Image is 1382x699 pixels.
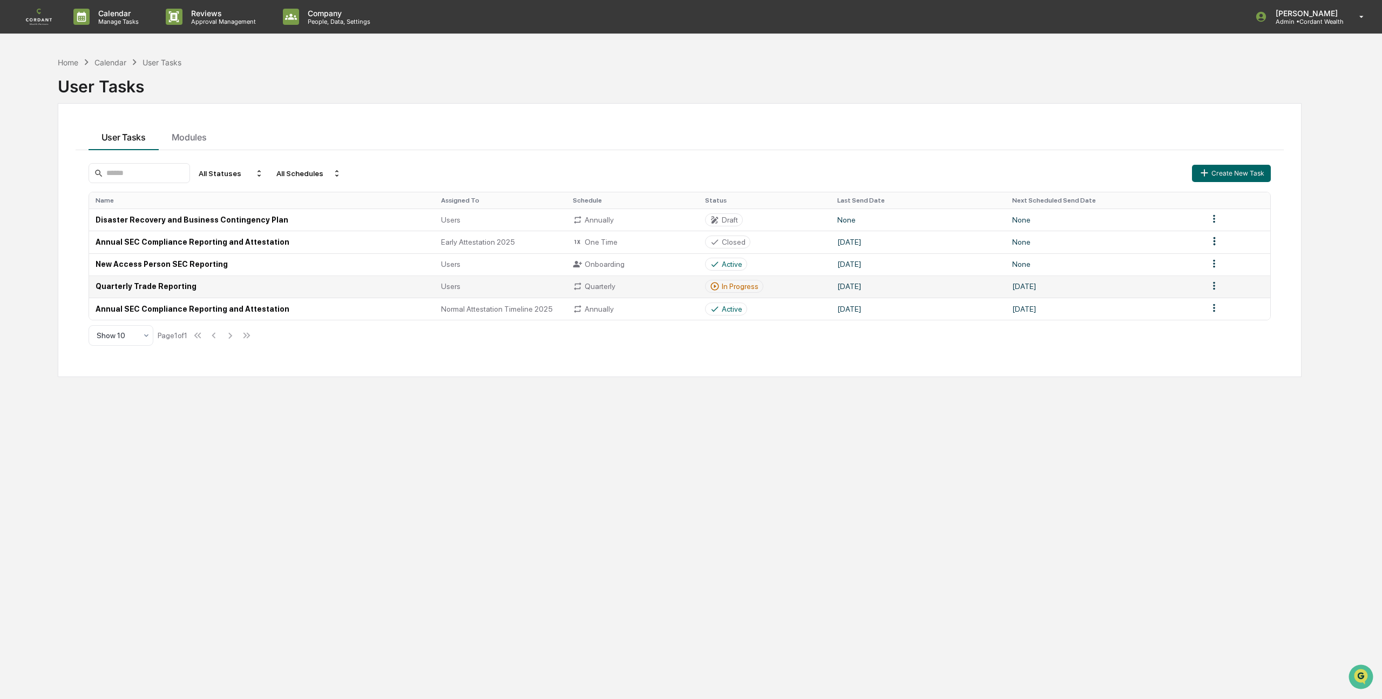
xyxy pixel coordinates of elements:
[89,298,435,320] td: Annual SEC Compliance Reporting and Attestation
[26,9,52,25] img: logo
[194,165,268,182] div: All Statuses
[573,259,692,269] div: Onboarding
[441,260,460,268] span: Users
[722,216,738,224] div: Draft
[107,239,131,247] span: Pylon
[182,18,261,25] p: Approval Management
[11,193,19,201] div: 🖐️
[1006,231,1202,253] td: None
[573,304,692,314] div: Annually
[699,192,831,209] th: Status
[1006,253,1202,275] td: None
[1006,298,1202,320] td: [DATE]
[90,147,93,156] span: •
[11,137,28,154] img: Brenda McCombs
[435,192,567,209] th: Assigned To
[441,238,515,246] span: Early Attestation 2025
[76,238,131,247] a: Powered byPylon
[159,121,220,150] button: Modules
[167,118,197,131] button: See all
[1006,275,1202,298] td: [DATE]
[11,120,72,129] div: Past conversations
[184,86,197,99] button: Start new chat
[89,192,134,203] span: Attestations
[89,231,435,253] td: Annual SEC Compliance Reporting and Attestation
[33,147,87,156] span: [PERSON_NAME]
[6,187,74,207] a: 🖐️Preclearance
[1347,663,1377,693] iframe: Open customer support
[1192,165,1271,182] button: Create New Task
[1006,192,1202,209] th: Next Scheduled Send Date
[6,208,72,227] a: 🔎Data Lookup
[78,193,87,201] div: 🗄️
[37,93,137,102] div: We're available if you need us!
[11,83,30,102] img: 1746055101610-c473b297-6a78-478c-a979-82029cc54cd1
[89,121,159,150] button: User Tasks
[441,282,460,291] span: Users
[96,147,118,156] span: [DATE]
[94,58,126,67] div: Calendar
[158,331,187,340] div: Page 1 of 1
[722,260,742,268] div: Active
[573,281,692,291] div: Quarterly
[11,23,197,40] p: How can we help?
[831,298,1006,320] td: [DATE]
[722,282,758,291] div: In Progress
[566,192,699,209] th: Schedule
[89,275,435,298] td: Quarterly Trade Reporting
[441,216,460,224] span: Users
[441,305,553,313] span: Normal Attestation Timeline 2025
[89,192,435,209] th: Name
[182,9,261,18] p: Reviews
[573,215,692,225] div: Annually
[58,68,1302,96] div: User Tasks
[831,192,1006,209] th: Last Send Date
[573,237,692,247] div: One Time
[22,192,70,203] span: Preclearance
[11,213,19,222] div: 🔎
[272,165,345,182] div: All Schedules
[22,212,68,223] span: Data Lookup
[37,83,177,93] div: Start new chat
[89,209,435,231] td: Disaster Recovery and Business Contingency Plan
[831,253,1006,275] td: [DATE]
[1006,209,1202,231] td: None
[143,58,181,67] div: User Tasks
[299,18,376,25] p: People, Data, Settings
[89,253,435,275] td: New Access Person SEC Reporting
[299,9,376,18] p: Company
[722,305,742,313] div: Active
[90,18,144,25] p: Manage Tasks
[831,231,1006,253] td: [DATE]
[1267,9,1344,18] p: [PERSON_NAME]
[90,9,144,18] p: Calendar
[831,209,1006,231] td: None
[831,275,1006,298] td: [DATE]
[58,58,78,67] div: Home
[1267,18,1344,25] p: Admin • Cordant Wealth
[74,187,138,207] a: 🗄️Attestations
[722,238,746,246] div: Closed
